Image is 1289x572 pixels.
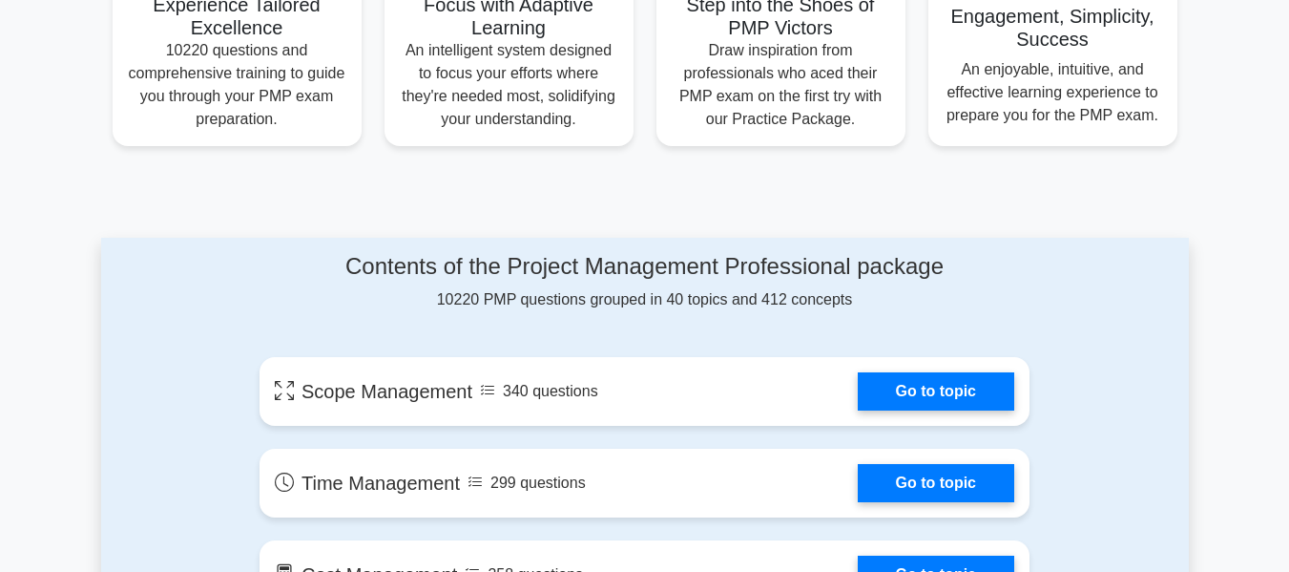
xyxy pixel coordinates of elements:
p: 10220 questions and comprehensive training to guide you through your PMP exam preparation. [128,39,346,131]
h4: Contents of the Project Management Professional package [260,253,1029,281]
p: An enjoyable, intuitive, and effective learning experience to prepare you for the PMP exam. [944,58,1162,127]
a: Go to topic [858,372,1014,411]
p: Draw inspiration from professionals who aced their PMP exam on the first try with our Practice Pa... [672,39,890,131]
p: An intelligent system designed to focus your efforts where they're needed most, solidifying your ... [400,39,618,131]
h5: Engagement, Simplicity, Success [944,5,1162,51]
a: Go to topic [858,464,1014,502]
div: 10220 PMP questions grouped in 40 topics and 412 concepts [260,253,1029,311]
